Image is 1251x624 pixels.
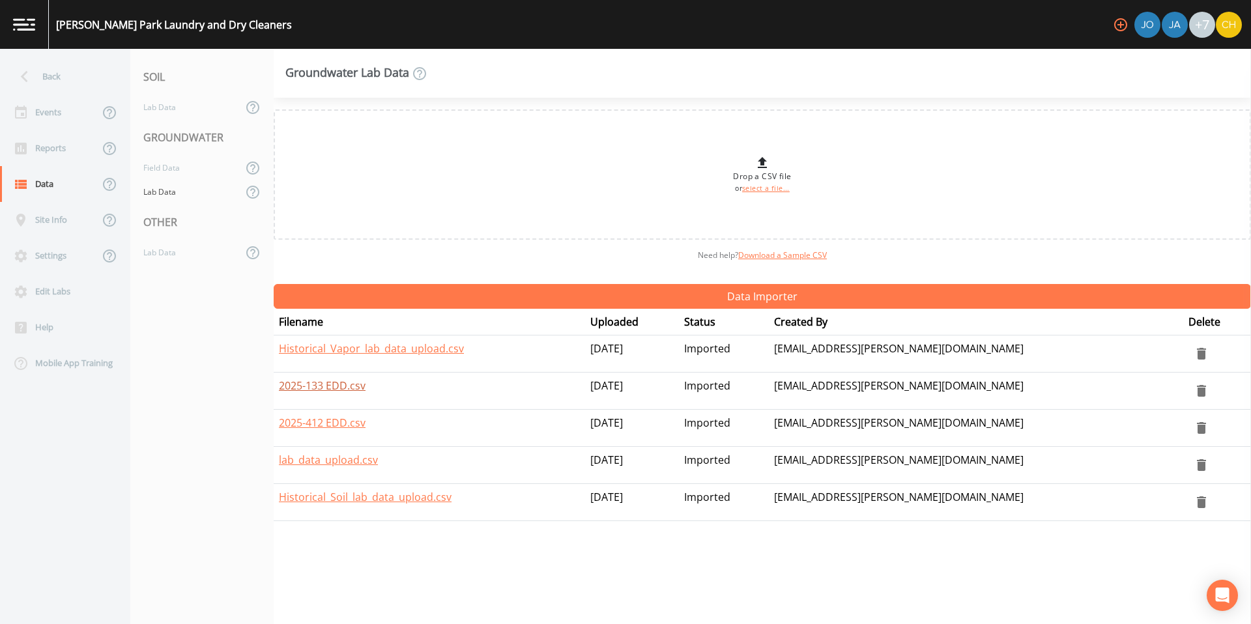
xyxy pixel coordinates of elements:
[585,309,678,335] th: Uploaded
[585,373,678,410] td: [DATE]
[274,284,1251,309] button: Data Importer
[130,240,242,264] a: Lab Data
[1134,12,1161,38] div: Josh Dutton
[279,416,366,430] a: 2025-412 EDD.csv
[279,378,366,393] a: 2025-133 EDD.csv
[679,484,769,521] td: Imported
[698,249,827,261] span: Need help?
[1161,12,1188,38] div: Jadda C. Moffett
[769,484,1183,521] td: [EMAIL_ADDRESS][PERSON_NAME][DOMAIN_NAME]
[679,410,769,447] td: Imported
[130,156,242,180] a: Field Data
[742,184,790,193] a: select a file...
[130,180,242,204] a: Lab Data
[585,335,678,373] td: [DATE]
[1188,489,1215,515] button: delete
[1188,452,1215,478] button: delete
[279,341,464,356] a: Historical_Vapor_lab_data_upload.csv
[769,447,1183,484] td: [EMAIL_ADDRESS][PERSON_NAME][DOMAIN_NAME]
[130,95,242,119] a: Lab Data
[1207,580,1238,611] div: Open Intercom Messenger
[1188,378,1215,404] button: delete
[733,155,791,194] div: Drop a CSV file
[679,309,769,335] th: Status
[1188,415,1215,441] button: delete
[279,490,452,504] a: Historical_Soil_lab_data_upload.csv
[769,309,1183,335] th: Created By
[769,335,1183,373] td: [EMAIL_ADDRESS][PERSON_NAME][DOMAIN_NAME]
[585,447,678,484] td: [DATE]
[1162,12,1188,38] img: 747fbe677637578f4da62891070ad3f4
[679,335,769,373] td: Imported
[1188,341,1215,367] button: delete
[13,18,35,31] img: logo
[1216,12,1242,38] img: d86ae1ecdc4518aa9066df4dc24f587e
[679,447,769,484] td: Imported
[769,410,1183,447] td: [EMAIL_ADDRESS][PERSON_NAME][DOMAIN_NAME]
[769,373,1183,410] td: [EMAIL_ADDRESS][PERSON_NAME][DOMAIN_NAME]
[285,66,427,81] div: Groundwater Lab Data
[56,17,292,33] div: [PERSON_NAME] Park Laundry and Dry Cleaners
[735,184,790,193] small: or
[279,453,378,467] a: lab_data_upload.csv
[130,59,274,95] div: SOIL
[679,373,769,410] td: Imported
[1189,12,1215,38] div: +7
[130,119,274,156] div: GROUNDWATER
[1183,309,1251,335] th: Delete
[738,249,827,261] a: Download a Sample CSV
[585,410,678,447] td: [DATE]
[585,484,678,521] td: [DATE]
[130,204,274,240] div: OTHER
[1134,12,1160,38] img: eb8b2c35ded0d5aca28d215f14656a61
[274,309,585,335] th: Filename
